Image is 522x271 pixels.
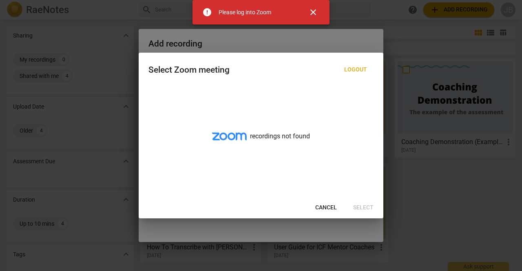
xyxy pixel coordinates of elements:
[303,2,323,22] button: Close
[202,7,212,17] span: error
[344,66,367,74] span: Logout
[219,8,271,17] div: Please log into Zoom
[308,7,318,17] span: close
[338,62,374,77] button: Logout
[148,65,230,75] div: Select Zoom meeting
[139,85,383,197] div: recordings not found
[315,204,337,212] span: Cancel
[309,200,343,215] button: Cancel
